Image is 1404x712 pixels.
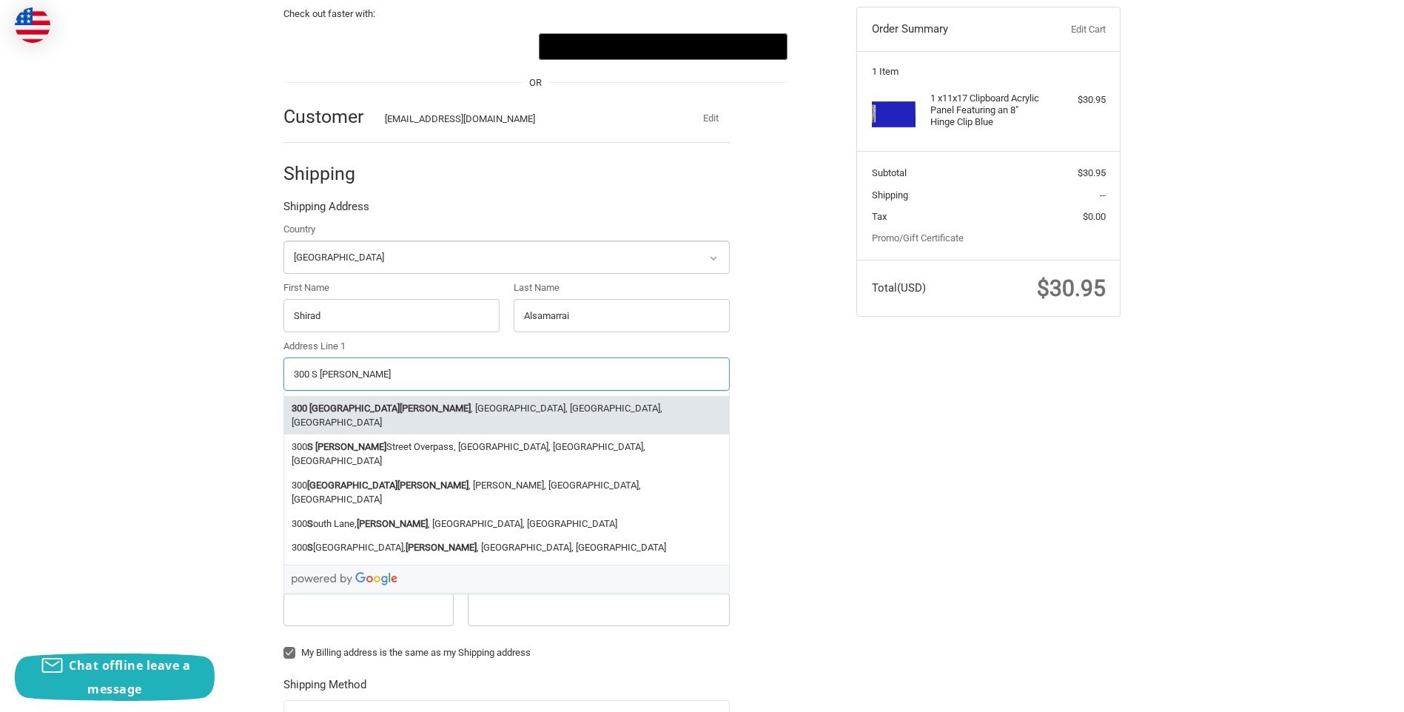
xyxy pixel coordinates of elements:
strong: S [307,540,313,555]
span: Shipping [872,189,908,201]
img: duty and tax information for United States [15,7,50,43]
strong: 300 [292,401,307,416]
h4: 1 x 11x17 Clipboard Acrylic Panel Featuring an 8" Hinge Clip Blue [930,93,1044,129]
h3: 1 Item [872,66,1106,78]
button: Google Pay [539,33,788,60]
li: 300 , [PERSON_NAME], [GEOGRAPHIC_DATA], [GEOGRAPHIC_DATA] [284,473,729,511]
iframe: Google Customer Reviews [1282,672,1404,712]
strong: [PERSON_NAME] [357,517,428,531]
a: Edit Cart [1032,22,1105,37]
strong: S [PERSON_NAME] [307,440,386,454]
span: $0.00 [1083,211,1106,222]
span: Chat offline leave a message [69,657,190,697]
p: Check out faster with: [283,7,787,21]
li: 300 [GEOGRAPHIC_DATA], , [GEOGRAPHIC_DATA], [GEOGRAPHIC_DATA] [284,536,729,560]
span: -- [1100,189,1106,201]
span: Subtotal [872,167,907,178]
span: OR [522,75,549,90]
label: First Name [283,281,500,295]
li: 300 Street Overpass, [GEOGRAPHIC_DATA], [GEOGRAPHIC_DATA], [GEOGRAPHIC_DATA] [284,434,729,473]
div: $30.95 [1047,93,1106,107]
legend: Shipping Method [283,676,366,700]
button: Chat offline leave a message [15,654,215,701]
h2: Customer [283,105,370,128]
strong: S [307,517,313,531]
h2: Shipping [283,162,370,185]
h3: Order Summary [872,22,1032,37]
label: My Billing address is the same as my Shipping address [283,647,730,659]
span: $30.95 [1037,275,1106,301]
strong: [PERSON_NAME] [406,540,477,555]
label: Address Line 1 [283,339,730,354]
div: [EMAIL_ADDRESS][DOMAIN_NAME] [385,112,663,127]
li: , [GEOGRAPHIC_DATA], [GEOGRAPHIC_DATA], [GEOGRAPHIC_DATA] [284,396,729,434]
span: Tax [872,211,887,222]
li: 300 outh Lane, , [GEOGRAPHIC_DATA], [GEOGRAPHIC_DATA] [284,511,729,536]
strong: [GEOGRAPHIC_DATA][PERSON_NAME] [307,478,468,493]
label: Country [283,222,730,237]
span: Total (USD) [872,281,926,295]
label: Last Name [514,281,730,295]
a: Promo/Gift Certificate [872,232,964,244]
strong: [GEOGRAPHIC_DATA][PERSON_NAME] [309,401,471,416]
legend: Shipping Address [283,198,369,222]
button: Edit [691,108,730,129]
iframe: PayPal-paypal [283,33,533,60]
span: $30.95 [1078,167,1106,178]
